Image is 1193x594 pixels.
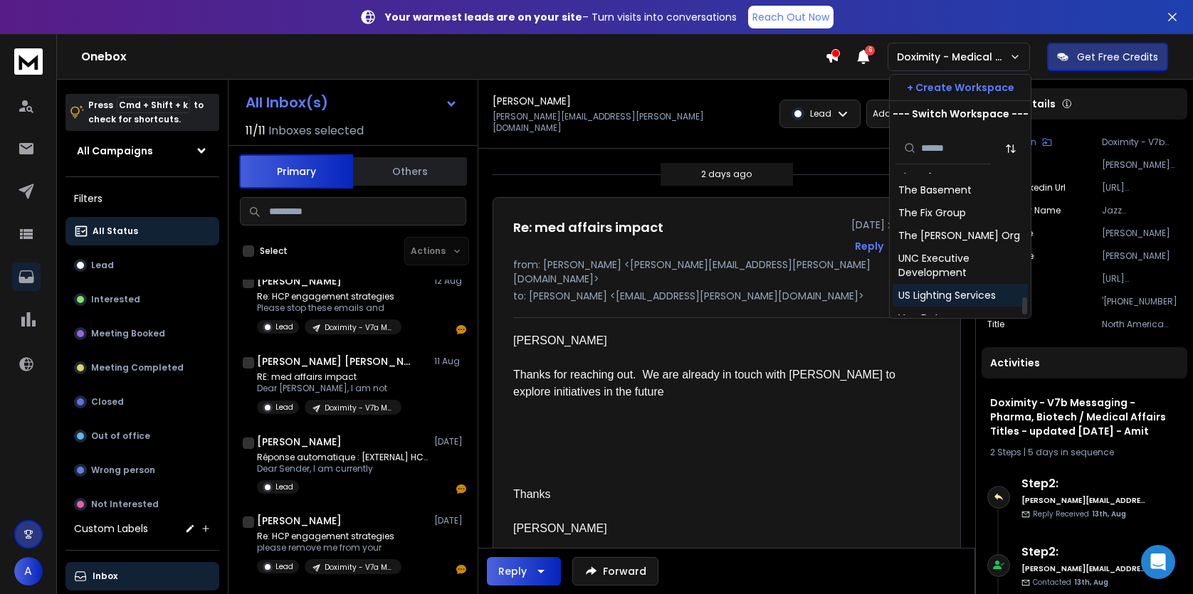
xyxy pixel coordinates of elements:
span: 5 days in sequence [1028,446,1114,458]
button: Meeting Booked [65,319,219,348]
p: Lead [275,561,293,572]
h3: Custom Labels [74,521,148,536]
img: logo [14,48,43,75]
button: Primary [239,154,353,189]
p: Title [987,319,1004,330]
p: Re: HCP engagement strategies [257,531,401,542]
h1: All Inbox(s) [246,95,328,110]
p: Lead [275,322,293,332]
button: Not Interested [65,490,219,519]
div: Open Intercom Messenger [1141,545,1175,579]
button: Reply [855,239,883,253]
div: UNC Executive Development [898,251,1022,280]
p: --- Switch Workspace --- [893,107,1029,121]
p: [DATE] [434,436,466,447]
p: Lead [275,482,293,492]
button: Sort by Sort A-Z [997,134,1025,163]
div: Thanks for reaching out. We are already in touch with [PERSON_NAME] to explore initiatives in the... [513,366,929,401]
h1: [PERSON_NAME] [257,514,342,528]
h1: Re: med affairs impact [513,218,663,238]
button: Forward [572,557,658,585]
p: Meeting Completed [91,362,184,373]
p: [URL][DOMAIN_NAME][PERSON_NAME] [1102,182,1182,193]
p: – Turn visits into conversations [385,10,737,24]
p: Not Interested [91,499,159,510]
button: + Create Workspace [890,75,1031,100]
p: Re: HCP engagement strategies [257,291,401,302]
p: Jazz Pharmaceuticals PLC [1102,205,1182,216]
button: Lead [65,251,219,280]
p: Please stop these emails and [257,302,401,314]
p: Out of office [91,430,150,442]
p: Meeting Booked [91,328,165,339]
p: Closed [91,396,124,408]
p: [PERSON_NAME][EMAIL_ADDRESS][PERSON_NAME][DOMAIN_NAME] [1102,159,1182,171]
div: [PERSON_NAME] [513,520,929,537]
div: The Fix Group [898,206,966,220]
p: Doximity - V7a Messaging - Pharma, Biotech / Medical Affairs Titles -update [DATE] - Amit [325,562,393,573]
p: [DATE] : 09:54 am [851,218,940,232]
h6: Step 2 : [1021,475,1146,492]
p: RE: med affairs impact [257,371,401,383]
p: [URL][DOMAIN_NAME] [1102,273,1182,285]
div: The Basement [898,183,972,197]
p: Inbox [93,571,117,582]
div: [PERSON_NAME] [513,332,929,349]
h1: All Campaigns [77,144,153,158]
div: US Lighting Services [898,288,996,302]
span: 11 / 11 [246,122,266,139]
label: Select [260,245,288,257]
div: Activities [982,347,1187,378]
div: Thanks [513,486,929,503]
p: Wrong person [91,465,155,476]
p: Doximity - V7b Messaging - Pharma, Biotech / Medical Affairs Titles - updated [DATE] - Amit [1102,137,1182,148]
p: Add to [873,108,902,120]
p: North America Medical Director, Oncology [1102,319,1182,330]
p: please remove me from your [257,542,401,553]
p: [DATE] [434,515,466,526]
span: 6 [865,46,875,55]
p: Contacted [1033,577,1108,588]
p: Reply Received [1033,509,1126,519]
h1: Onebox [81,48,825,65]
div: Reply [498,564,527,578]
span: 2 Steps [990,446,1021,458]
p: [PERSON_NAME] [1102,250,1182,262]
h1: [PERSON_NAME] [PERSON_NAME] [257,354,414,368]
button: Wrong person [65,456,219,484]
div: VeraData [898,311,945,325]
h1: [PERSON_NAME] [493,94,571,108]
h1: Doximity - V7b Messaging - Pharma, Biotech / Medical Affairs Titles - updated [DATE] - Amit [990,396,1179,438]
button: All Status [65,217,219,245]
p: Lead [810,108,831,120]
p: Doximity - V7b Messaging - Pharma, Biotech / Medical Affairs Titles - updated [DATE] - Amit [325,403,393,413]
button: Interested [65,285,219,314]
div: | [990,447,1179,458]
h6: [PERSON_NAME][EMAIL_ADDRESS][DOMAIN_NAME] [1021,495,1146,506]
p: 11 Aug [434,356,466,367]
button: Closed [65,388,219,416]
p: [PERSON_NAME][EMAIL_ADDRESS][PERSON_NAME][DOMAIN_NAME] [493,111,722,134]
p: Réponse automatique : [EXTERNAL] HCP engagement [257,452,428,463]
h6: [PERSON_NAME][EMAIL_ADDRESS][DOMAIN_NAME] [1021,563,1146,574]
button: A [14,557,43,585]
a: Reach Out Now [748,6,834,28]
p: Dear [PERSON_NAME], I am not [257,383,401,394]
button: Reply [487,557,561,585]
button: Meeting Completed [65,354,219,382]
p: 12 Aug [434,275,466,287]
p: 2 days ago [701,169,752,180]
button: Inbox [65,562,219,590]
p: Lead [91,260,114,271]
p: Doximity - V7a Messaging - Pharma, Biotech / Medical Affairs Titles -update [DATE] - Amit [325,322,393,333]
span: 13th, Aug [1092,509,1126,519]
h1: [PERSON_NAME] [257,274,342,288]
p: Reach Out Now [752,10,829,24]
p: + Create Workspace [907,80,1014,95]
h3: Inboxes selected [268,122,364,139]
p: from: [PERSON_NAME] <[PERSON_NAME][EMAIL_ADDRESS][PERSON_NAME][DOMAIN_NAME]> [513,258,940,286]
p: to: [PERSON_NAME] <[EMAIL_ADDRESS][PERSON_NAME][DOMAIN_NAME]> [513,289,940,303]
p: All Status [93,226,138,237]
